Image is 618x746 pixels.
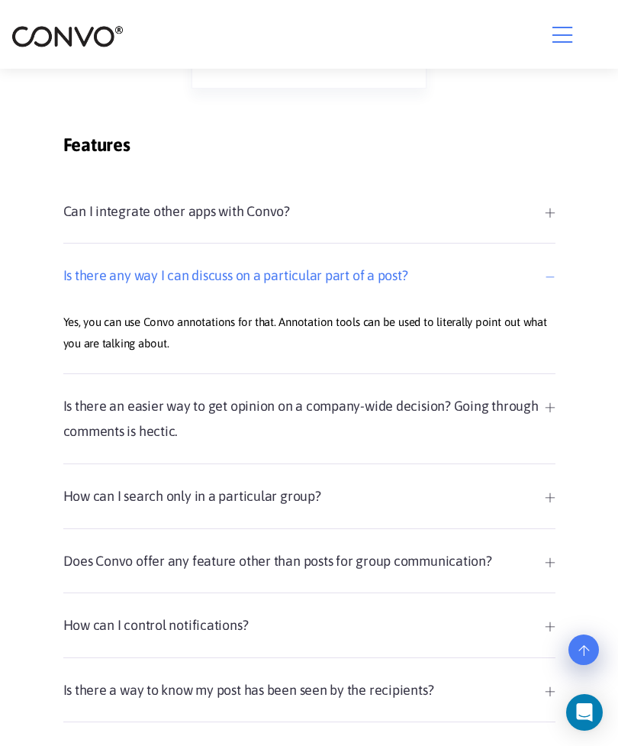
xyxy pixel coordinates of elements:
p: Yes, you can use Convo annotations for that. Annotation tools can be used to literally point out ... [63,312,555,354]
a: Can I integrate other apps with Convo? [63,199,555,224]
a: How can I control notifications? [63,612,555,638]
h3: Features [63,134,555,168]
a: Does Convo offer any feature other than posts for group communication? [63,548,555,574]
a: Is there any way I can discuss on a particular part of a post? [63,263,555,289]
a: How can I search only in a particular group? [63,483,555,509]
a: Is there an easier way to get opinion on a company-wide decision? Going through comments is hectic. [63,393,555,444]
img: logo_2.png [11,24,124,48]
a: Is there a way to know my post has been seen by the recipients? [63,677,555,703]
div: Open Intercom Messenger [566,694,603,731]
